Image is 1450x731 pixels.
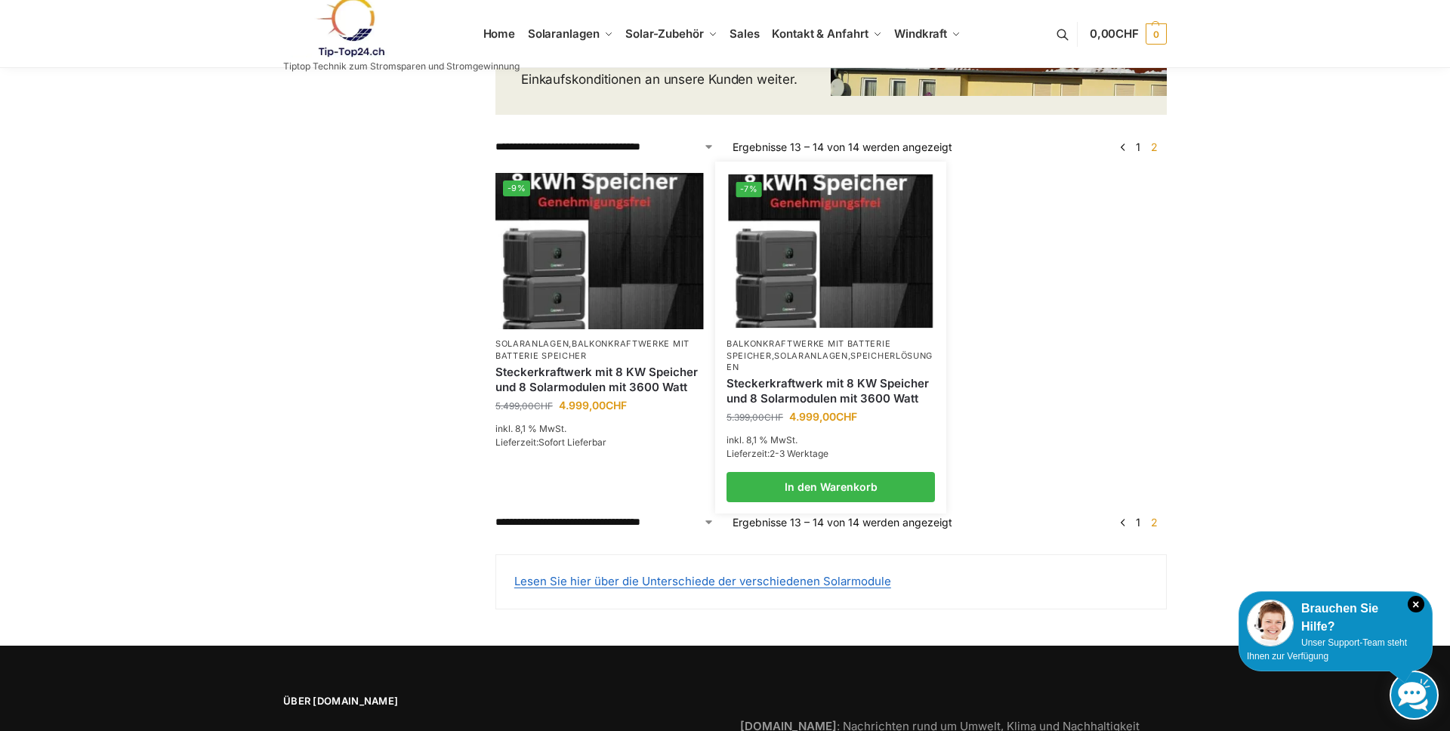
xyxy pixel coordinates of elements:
span: CHF [534,400,553,412]
bdi: 5.399,00 [727,412,783,423]
a: Steckerkraftwerk mit 8 KW Speicher und 8 Solarmodulen mit 3600 Watt [495,365,704,394]
bdi: 4.999,00 [559,399,627,412]
span: CHF [764,412,783,423]
span: CHF [836,410,857,423]
img: Customer service [1247,600,1294,646]
a: Solaranlagen [774,350,847,361]
span: 0,00 [1090,26,1139,41]
bdi: 5.499,00 [495,400,553,412]
bdi: 4.999,00 [789,410,857,423]
img: Steckerkraftwerk mit 8 KW Speicher und 8 Solarmodulen mit 3600 Watt [728,174,933,328]
span: Lieferzeit: [495,436,606,448]
a: Lesen Sie hier über die Unterschiede der verschiedenen Solarmodule [514,574,891,588]
p: Ergebnisse 13 – 14 von 14 werden angezeigt [733,139,952,155]
a: ← [1118,514,1129,530]
a: Balkonkraftwerke mit Batterie Speicher [727,338,890,360]
p: Ergebnisse 13 – 14 von 14 werden angezeigt [733,514,952,530]
span: Über [DOMAIN_NAME] [283,694,710,709]
span: Sales [730,26,760,41]
a: ← [1118,139,1129,155]
a: Seite 1 [1132,140,1144,153]
span: Kontakt & Anfahrt [772,26,868,41]
span: Seite 2 [1147,140,1162,153]
span: Sofort Lieferbar [538,436,606,448]
nav: Produkt-Seitennummerierung [1112,514,1167,530]
nav: Produkt-Seitennummerierung [1112,139,1167,155]
a: -9%Steckerkraftwerk mit 8 KW Speicher und 8 Solarmodulen mit 3600 Watt [495,173,704,329]
span: Solaranlagen [528,26,600,41]
p: , [495,338,704,362]
span: CHF [606,399,627,412]
p: Tiptop Technik zum Stromsparen und Stromgewinnung [283,62,520,71]
span: CHF [1115,26,1139,41]
img: Steckerkraftwerk mit 8 KW Speicher und 8 Solarmodulen mit 3600 Watt [495,173,704,329]
span: 2-3 Werktage [770,448,828,459]
span: Windkraft [894,26,947,41]
span: Solar-Zubehör [625,26,704,41]
div: Brauchen Sie Hilfe? [1247,600,1424,636]
a: In den Warenkorb legen: „Steckerkraftwerk mit 8 KW Speicher und 8 Solarmodulen mit 3600 Watt“ [727,472,935,502]
a: Balkonkraftwerke mit Batterie Speicher [495,338,690,360]
span: Lieferzeit: [727,448,828,459]
p: inkl. 8,1 % MwSt. [495,422,704,436]
span: Seite 2 [1147,516,1162,529]
a: Seite 1 [1132,516,1144,529]
select: Shop-Reihenfolge [495,514,714,530]
a: Solaranlagen [495,338,569,349]
p: , , [727,338,935,373]
a: -7%Steckerkraftwerk mit 8 KW Speicher und 8 Solarmodulen mit 3600 Watt [728,174,933,328]
p: inkl. 8,1 % MwSt. [727,433,935,447]
span: 0 [1146,23,1167,45]
span: Unser Support-Team steht Ihnen zur Verfügung [1247,637,1407,662]
i: Schließen [1408,596,1424,612]
a: Steckerkraftwerk mit 8 KW Speicher und 8 Solarmodulen mit 3600 Watt [727,376,935,406]
a: Speicherlösungen [727,350,933,372]
a: 0,00CHF 0 [1090,11,1167,57]
select: Shop-Reihenfolge [495,139,714,155]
